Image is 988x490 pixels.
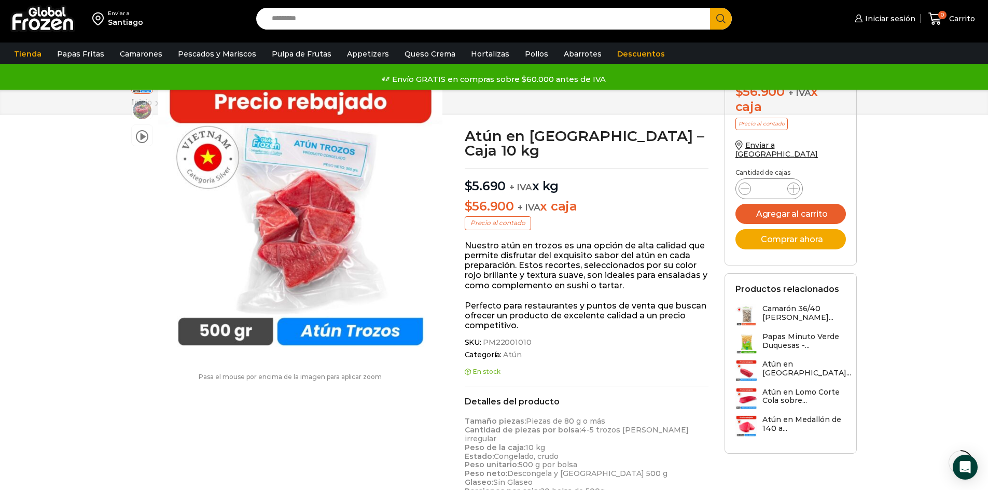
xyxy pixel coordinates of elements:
[762,360,851,377] h3: Atún en [GEOGRAPHIC_DATA]...
[947,13,975,24] span: Carrito
[52,44,109,64] a: Papas Fritas
[465,199,709,214] p: x caja
[466,44,514,64] a: Hortalizas
[735,84,743,99] span: $
[735,388,846,410] a: Atún en Lomo Corte Cola sobre...
[465,199,472,214] span: $
[735,85,846,115] div: x caja
[465,443,525,452] strong: Peso de la caja:
[465,397,709,407] h2: Detalles del producto
[926,7,978,31] a: 0 Carrito
[465,168,709,194] p: x kg
[465,301,709,331] p: Perfecto para restaurantes y puntos de venta que buscan ofrecer un producto de excelente calidad ...
[132,100,152,120] span: foto tartaro atun
[953,455,978,480] div: Open Intercom Messenger
[735,141,818,159] a: Enviar a [GEOGRAPHIC_DATA]
[762,332,846,350] h3: Papas Minuto Verde Duquesas -...
[342,44,394,64] a: Appetizers
[465,129,709,158] h1: Atún en [GEOGRAPHIC_DATA] – Caja 10 kg
[735,84,785,99] bdi: 56.900
[735,360,851,382] a: Atún en [GEOGRAPHIC_DATA]...
[518,202,540,213] span: + IVA
[788,88,811,98] span: + IVA
[735,415,846,438] a: Atún en Medallón de 140 a...
[735,229,846,249] button: Comprar ahora
[173,44,261,64] a: Pescados y Mariscos
[465,460,519,469] strong: Peso unitario:
[735,204,846,224] button: Agregar al carrito
[465,178,506,193] bdi: 5.690
[465,416,526,426] strong: Tamaño piezas:
[862,13,915,24] span: Iniciar sesión
[158,74,443,358] div: 1 / 3
[465,469,507,478] strong: Peso neto:
[399,44,461,64] a: Queso Crema
[710,8,732,30] button: Search button
[465,452,494,461] strong: Estado:
[158,74,443,358] img: atun trozo
[267,44,337,64] a: Pulpa de Frutas
[735,169,846,176] p: Cantidad de cajas
[465,368,709,375] p: En stock
[735,304,846,327] a: Camarón 36/40 [PERSON_NAME]...
[92,10,108,27] img: address-field-icon.svg
[465,425,581,435] strong: Cantidad de piezas por bolsa:
[735,284,839,294] h2: Productos relacionados
[735,118,788,130] p: Precio al contado
[465,216,531,230] p: Precio al contado
[762,388,846,405] h3: Atún en Lomo Corte Cola sobre...
[520,44,553,64] a: Pollos
[465,351,709,359] span: Categoría:
[465,241,709,290] p: Nuestro atún en trozos es una opción de alta calidad que permite disfrutar del exquisito sabor de...
[465,178,472,193] span: $
[481,338,532,347] span: PM22001010
[108,17,143,27] div: Santiago
[612,44,670,64] a: Descuentos
[502,351,521,359] a: Atún
[465,199,514,214] bdi: 56.900
[108,10,143,17] div: Enviar a
[762,415,846,433] h3: Atún en Medallón de 140 a...
[759,181,779,196] input: Product quantity
[938,11,947,19] span: 0
[509,182,532,192] span: + IVA
[852,8,915,29] a: Iniciar sesión
[9,44,47,64] a: Tienda
[131,373,449,381] p: Pasa el mouse por encima de la imagen para aplicar zoom
[465,478,493,487] strong: Glaseo:
[735,332,846,355] a: Papas Minuto Verde Duquesas -...
[762,304,846,322] h3: Camarón 36/40 [PERSON_NAME]...
[465,338,709,347] span: SKU:
[559,44,607,64] a: Abarrotes
[115,44,168,64] a: Camarones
